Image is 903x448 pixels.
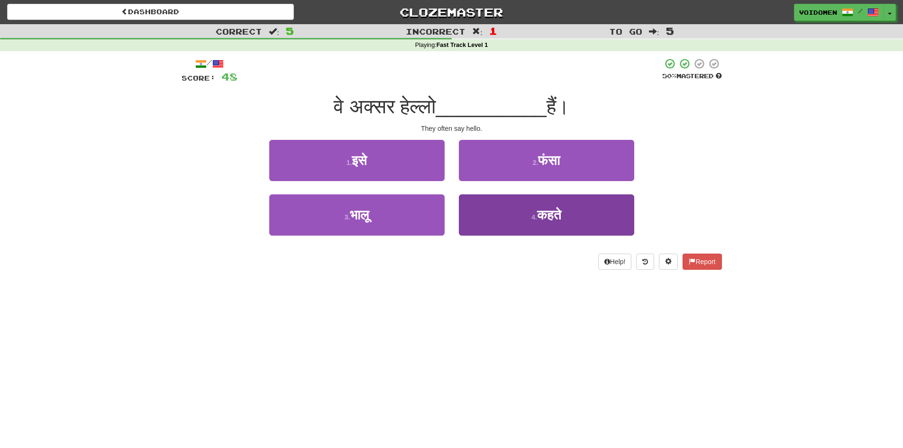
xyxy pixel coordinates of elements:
button: 1.इसे [269,140,445,181]
button: 3.भालू [269,194,445,236]
span: 1 [489,25,497,37]
span: Incorrect [406,27,465,36]
span: इसे [352,153,367,168]
span: कहते [537,208,561,222]
span: फंसा [538,153,560,168]
small: 2 . [533,159,538,166]
span: 48 [221,71,237,82]
span: / [858,8,863,14]
div: Mastered [662,72,722,81]
span: : [269,27,279,36]
span: हैं। [547,95,569,118]
span: भालू [350,208,369,222]
small: 1 . [347,159,352,166]
span: To go [609,27,642,36]
span: __________ [436,95,547,118]
span: वे अक्सर हेल्लो [334,95,436,118]
small: 4 . [531,213,537,221]
span: 5 [666,25,674,37]
span: Score: [182,74,216,82]
div: / [182,58,237,70]
button: 4.कहते [459,194,634,236]
strong: Fast Track Level 1 [437,42,488,48]
a: Clozemaster [308,4,595,20]
span: 5 [286,25,294,37]
button: Help! [598,254,632,270]
a: Dashboard [7,4,294,20]
button: Report [683,254,721,270]
span: : [472,27,483,36]
div: They often say hello. [182,124,722,133]
span: 50 % [662,72,676,80]
button: 2.फंसा [459,140,634,181]
button: Round history (alt+y) [636,254,654,270]
span: : [649,27,659,36]
a: VoidOmen / [794,4,884,21]
span: Correct [216,27,262,36]
small: 3 . [345,213,350,221]
span: VoidOmen [799,8,837,17]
